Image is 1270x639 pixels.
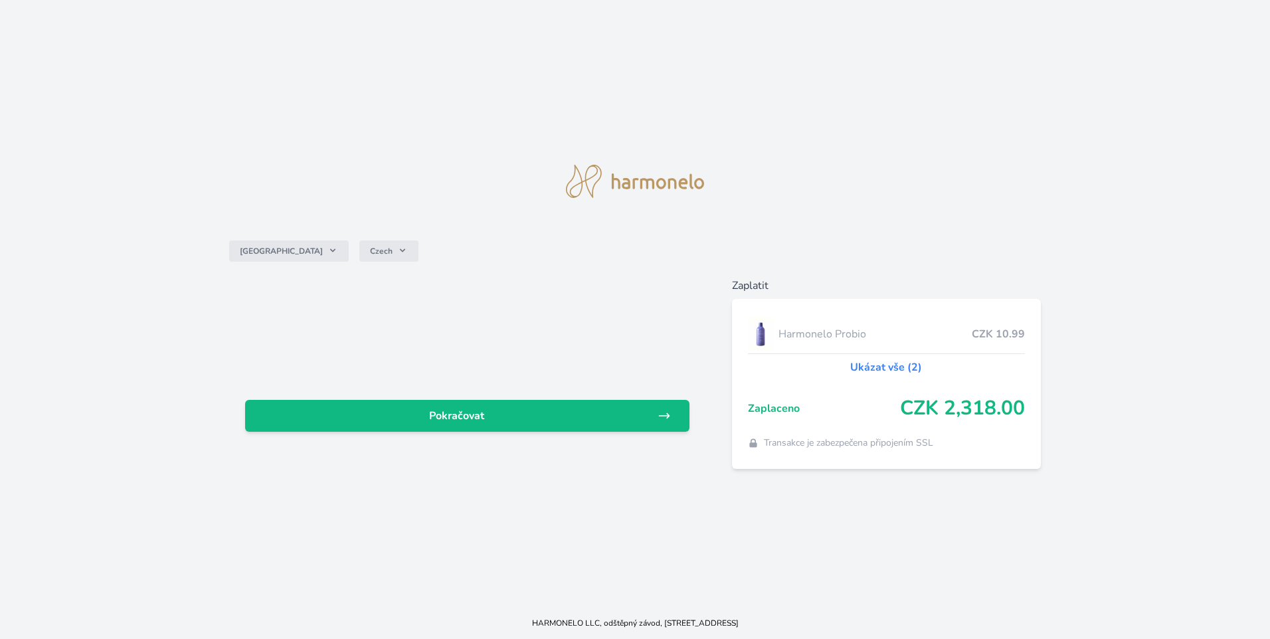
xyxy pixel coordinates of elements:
[764,436,933,450] span: Transakce je zabezpečena připojením SSL
[370,246,393,256] span: Czech
[778,326,972,342] span: Harmonelo Probio
[256,408,658,424] span: Pokračovat
[566,165,704,198] img: logo.svg
[732,278,1041,294] h6: Zaplatit
[245,400,689,432] a: Pokračovat
[850,359,922,375] a: Ukázat vše (2)
[359,240,418,262] button: Czech
[748,318,773,351] img: CLEAN_PROBIO_se_stinem_x-lo.jpg
[748,401,900,416] span: Zaplaceno
[240,246,323,256] span: [GEOGRAPHIC_DATA]
[229,240,349,262] button: [GEOGRAPHIC_DATA]
[900,397,1025,420] span: CZK 2,318.00
[972,326,1025,342] span: CZK 10.99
